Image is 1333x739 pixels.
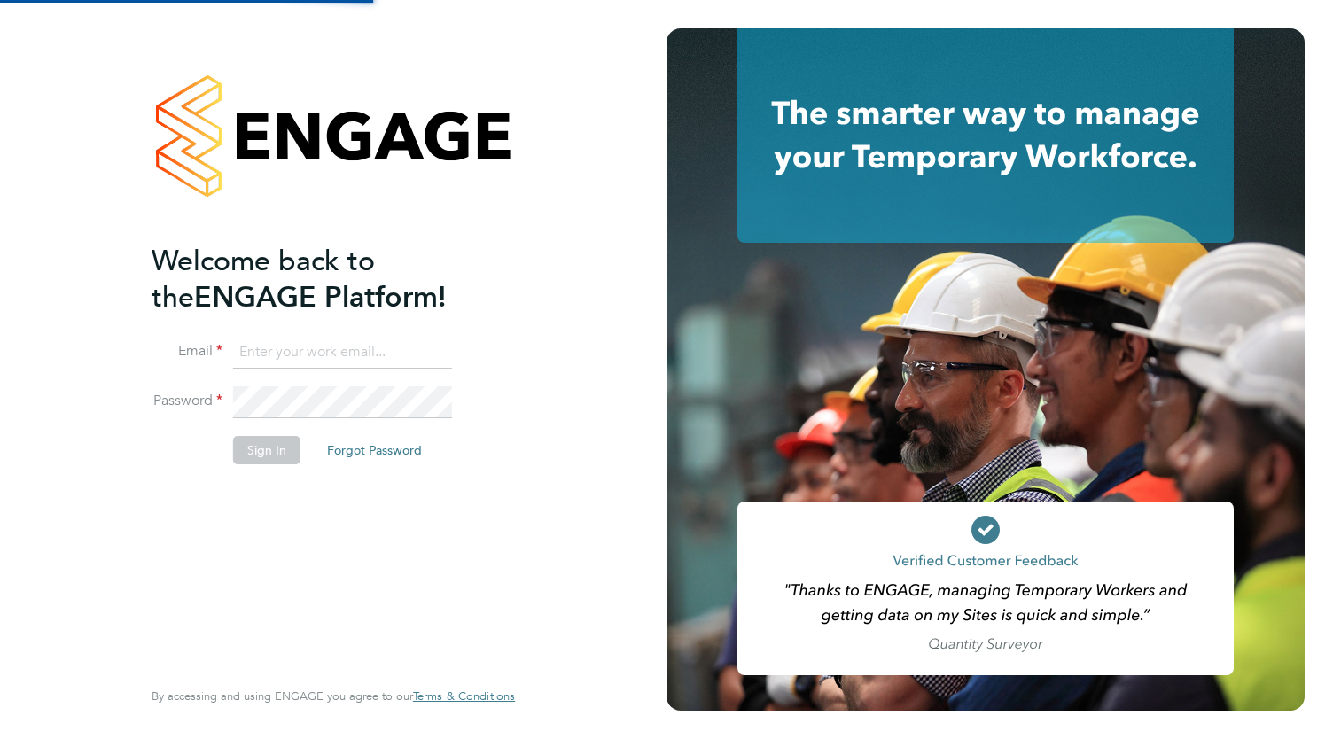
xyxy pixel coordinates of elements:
span: Welcome back to the [152,244,375,315]
h2: ENGAGE Platform! [152,243,497,315]
span: By accessing and using ENGAGE you agree to our [152,688,515,704]
label: Password [152,392,222,410]
button: Forgot Password [313,436,436,464]
a: Terms & Conditions [413,689,515,704]
button: Sign In [233,436,300,464]
label: Email [152,342,222,361]
input: Enter your work email... [233,337,452,369]
span: Terms & Conditions [413,688,515,704]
